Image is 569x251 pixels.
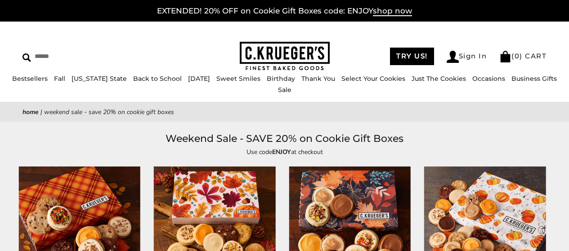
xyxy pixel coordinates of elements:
[447,51,487,63] a: Sign In
[341,75,405,83] a: Select Your Cookies
[40,108,42,116] span: |
[188,75,210,83] a: [DATE]
[22,49,143,63] input: Search
[499,51,511,62] img: Bag
[515,52,520,60] span: 0
[36,131,533,147] h1: Weekend Sale - SAVE 20% on Cookie Gift Boxes
[44,108,174,116] span: Weekend Sale - SAVE 20% on Cookie Gift Boxes
[240,42,330,71] img: C.KRUEGER'S
[54,75,65,83] a: Fall
[22,108,39,116] a: Home
[72,75,127,83] a: [US_STATE] State
[499,52,547,60] a: (0) CART
[447,51,459,63] img: Account
[22,53,31,62] img: Search
[157,6,412,16] a: EXTENDED! 20% OFF on Cookie Gift Boxes code: ENJOYshop now
[22,107,547,117] nav: breadcrumbs
[78,147,492,157] p: Use code at checkout
[272,148,291,156] strong: ENJOY
[267,75,295,83] a: Birthday
[216,75,260,83] a: Sweet Smiles
[373,6,412,16] span: shop now
[301,75,335,83] a: Thank You
[412,75,466,83] a: Just The Cookies
[472,75,505,83] a: Occasions
[12,75,48,83] a: Bestsellers
[511,75,557,83] a: Business Gifts
[133,75,182,83] a: Back to School
[278,86,291,94] a: Sale
[390,48,434,65] a: TRY US!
